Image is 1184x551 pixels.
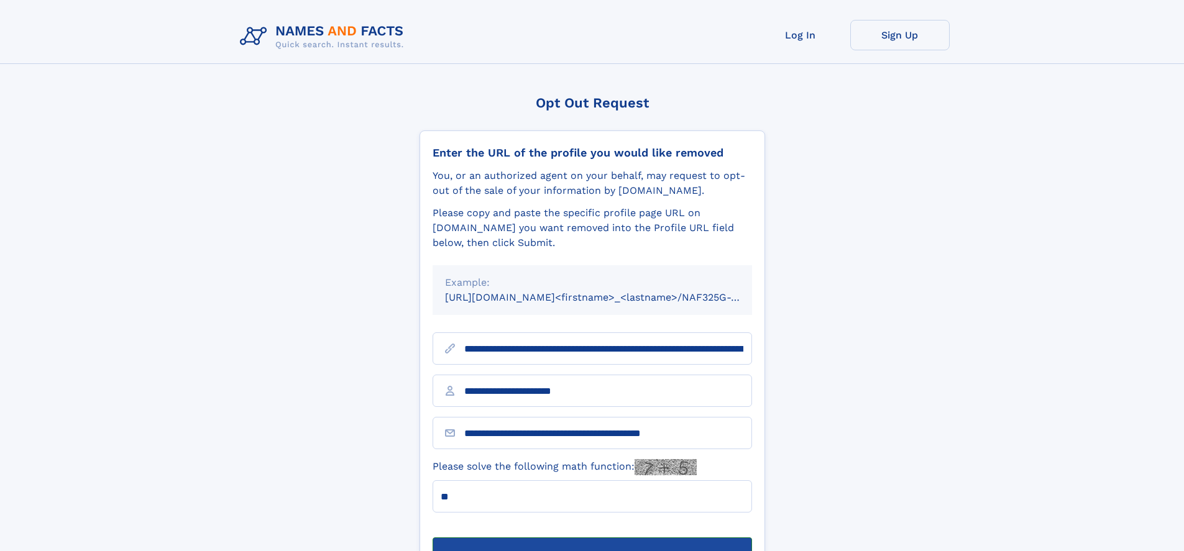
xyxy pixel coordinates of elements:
[445,291,776,303] small: [URL][DOMAIN_NAME]<firstname>_<lastname>/NAF325G-xxxxxxxx
[433,146,752,160] div: Enter the URL of the profile you would like removed
[433,459,697,475] label: Please solve the following math function:
[433,168,752,198] div: You, or an authorized agent on your behalf, may request to opt-out of the sale of your informatio...
[850,20,950,50] a: Sign Up
[445,275,740,290] div: Example:
[420,95,765,111] div: Opt Out Request
[751,20,850,50] a: Log In
[433,206,752,250] div: Please copy and paste the specific profile page URL on [DOMAIN_NAME] you want removed into the Pr...
[235,20,414,53] img: Logo Names and Facts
